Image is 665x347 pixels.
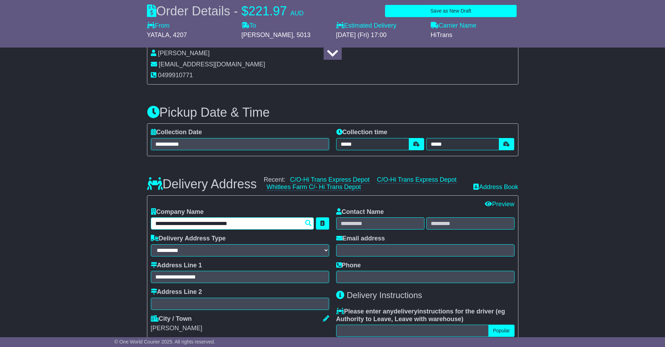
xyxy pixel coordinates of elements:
button: Popular [488,325,514,337]
label: Delivery Address Type [151,235,226,243]
a: C/O-Hi Trans Express Depot [290,176,370,183]
span: [PERSON_NAME] [242,31,293,38]
div: HiTrans [431,31,518,39]
span: , 4207 [170,31,187,38]
div: Recent: [264,176,467,191]
span: 221.97 [249,4,287,18]
div: [DATE] (Fri) 17:00 [336,31,424,39]
label: Carrier Name [431,22,476,30]
a: Preview [485,201,514,208]
span: delivery [394,308,418,315]
span: 0499910771 [158,72,193,79]
label: Estimated Delivery [336,22,424,30]
label: Contact Name [336,208,384,216]
label: Address Line 1 [151,262,202,269]
span: YATALA [147,31,170,38]
div: Order Details - [147,3,304,19]
span: © One World Courier 2025. All rights reserved. [114,339,215,345]
label: Collection time [336,129,387,136]
label: To [242,22,256,30]
span: AUD [290,10,304,17]
span: , 5013 [293,31,311,38]
label: From [147,22,170,30]
label: Address Line 2 [151,288,202,296]
button: Save as New Draft [385,5,516,17]
h3: Pickup Date & Time [147,106,518,120]
span: eg Authority to Leave, Leave with warehouse [336,308,505,323]
a: Whitlees Farm C/- Hi Trans Depot [267,183,361,191]
label: Company Name [151,208,204,216]
label: Please enter any instructions for the driver ( ) [336,308,515,323]
label: Email address [336,235,385,243]
span: $ [242,4,249,18]
span: Delivery Instructions [347,290,422,300]
label: Phone [336,262,361,269]
label: City / Town [151,315,192,323]
a: C/O-Hi Trans Express Depot [377,176,457,183]
a: Address Book [473,183,518,190]
span: [EMAIL_ADDRESS][DOMAIN_NAME] [159,61,265,68]
h3: Delivery Address [147,177,257,191]
label: Collection Date [151,129,202,136]
div: [PERSON_NAME] [151,325,329,332]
